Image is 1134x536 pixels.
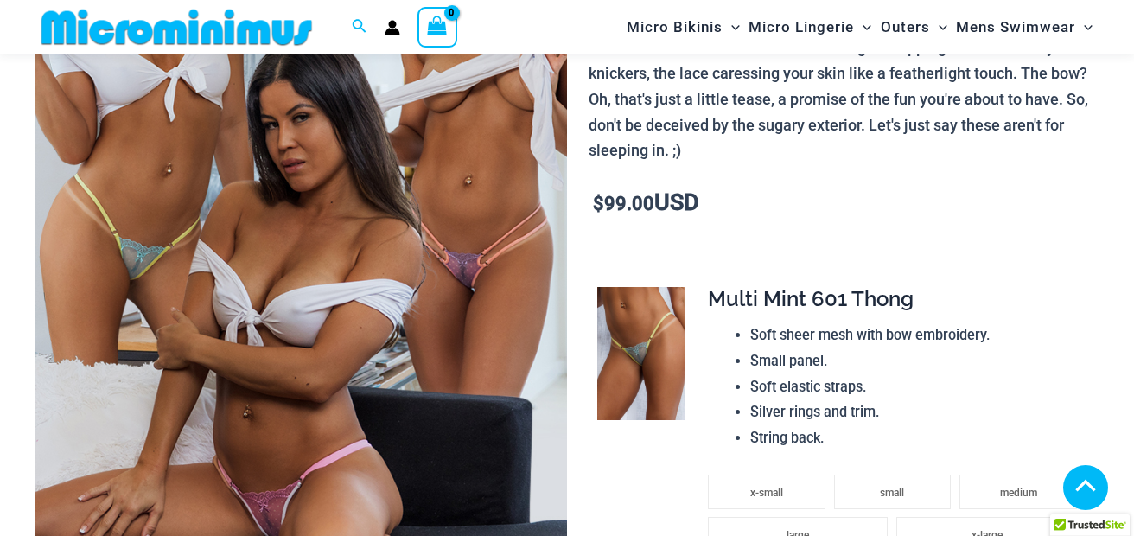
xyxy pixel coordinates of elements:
span: Menu Toggle [854,5,871,49]
li: x-small [708,475,825,509]
li: medium [959,475,1077,509]
span: Multi Mint 601 Thong [708,286,914,311]
a: OutersMenu ToggleMenu Toggle [876,5,952,49]
li: Silver rings and trim. [750,399,1086,425]
span: Mens Swimwear [956,5,1075,49]
li: Small panel. [750,348,1086,374]
img: MM SHOP LOGO FLAT [35,8,319,47]
li: Soft sheer mesh with bow embroidery. [750,322,1086,348]
bdi: 99.00 [593,193,654,214]
span: Menu Toggle [723,5,740,49]
a: Search icon link [352,16,367,38]
span: small [880,487,904,499]
li: small [834,475,952,509]
a: Micro LingerieMenu ToggleMenu Toggle [744,5,876,49]
li: Soft elastic straps. [750,374,1086,400]
a: View Shopping Cart, empty [417,7,457,47]
span: Micro Lingerie [749,5,854,49]
img: Bow Lace Mint Multi 601 Thong [597,287,685,419]
a: Mens SwimwearMenu ToggleMenu Toggle [952,5,1097,49]
span: Menu Toggle [1075,5,1093,49]
span: medium [1000,487,1037,499]
span: Menu Toggle [930,5,947,49]
nav: Site Navigation [620,3,1099,52]
span: Outers [881,5,930,49]
p: USD [589,190,1099,217]
li: String back. [750,425,1086,451]
a: Account icon link [385,20,400,35]
span: $ [593,193,604,214]
span: Micro Bikinis [627,5,723,49]
span: x-small [750,487,783,499]
a: Micro BikinisMenu ToggleMenu Toggle [622,5,744,49]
